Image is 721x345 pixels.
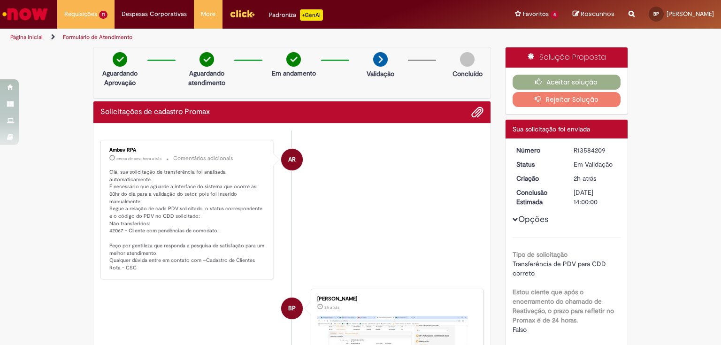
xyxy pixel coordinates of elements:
a: Página inicial [10,33,43,41]
span: Rascunhos [581,9,614,18]
span: cerca de uma hora atrás [116,156,161,161]
img: ServiceNow [1,5,49,23]
span: Falso [513,325,527,334]
p: +GenAi [300,9,323,21]
p: Em andamento [272,69,316,78]
img: check-circle-green.png [113,52,127,67]
span: 2h atrás [324,305,339,310]
button: Rejeitar Solução [513,92,621,107]
span: 2h atrás [574,174,596,183]
div: [DATE] 14:00:00 [574,188,617,207]
div: Em Validação [574,160,617,169]
span: 11 [99,11,107,19]
ul: Trilhas de página [7,29,474,46]
dt: Número [509,146,567,155]
dt: Status [509,160,567,169]
time: 01/10/2025 08:45:45 [574,174,596,183]
div: R13584209 [574,146,617,155]
p: Aguardando Aprovação [97,69,143,87]
div: [PERSON_NAME] [317,296,474,302]
span: Requisições [64,9,97,19]
span: More [201,9,215,19]
span: BP [288,297,296,320]
span: Transferência de PDV para CDD correto [513,260,608,277]
button: Aceitar solução [513,75,621,90]
div: Ambev RPA [281,149,303,170]
p: Aguardando atendimento [184,69,230,87]
span: AR [288,148,296,171]
span: Despesas Corporativas [122,9,187,19]
a: Rascunhos [573,10,614,19]
a: Formulário de Atendimento [63,33,132,41]
div: 01/10/2025 08:45:45 [574,174,617,183]
dt: Conclusão Estimada [509,188,567,207]
div: Solução Proposta [506,47,628,68]
p: Validação [367,69,394,78]
div: Ambev RPA [109,147,266,153]
time: 01/10/2025 08:45:39 [324,305,339,310]
time: 01/10/2025 10:07:11 [116,156,161,161]
b: Estou ciente que após o encerramento do chamado de Reativação, o prazo para refletir no Promax é ... [513,288,614,324]
div: Bruno Villar Horta Paschoalotti [281,298,303,319]
img: check-circle-green.png [199,52,214,67]
span: [PERSON_NAME] [667,10,714,18]
span: 4 [551,11,559,19]
span: Favoritos [523,9,549,19]
dt: Criação [509,174,567,183]
span: Sua solicitação foi enviada [513,125,590,133]
span: BP [653,11,659,17]
p: Concluído [453,69,483,78]
small: Comentários adicionais [173,154,233,162]
p: Olá, sua solicitação de transferência foi analisada automaticamente. É necessário que aguarde a i... [109,169,266,272]
img: arrow-next.png [373,52,388,67]
img: click_logo_yellow_360x200.png [230,7,255,21]
b: Tipo de solicitação [513,250,568,259]
button: Adicionar anexos [471,106,483,118]
div: Padroniza [269,9,323,21]
img: img-circle-grey.png [460,52,475,67]
img: check-circle-green.png [286,52,301,67]
h2: Solicitações de cadastro Promax Histórico de tíquete [100,108,210,116]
